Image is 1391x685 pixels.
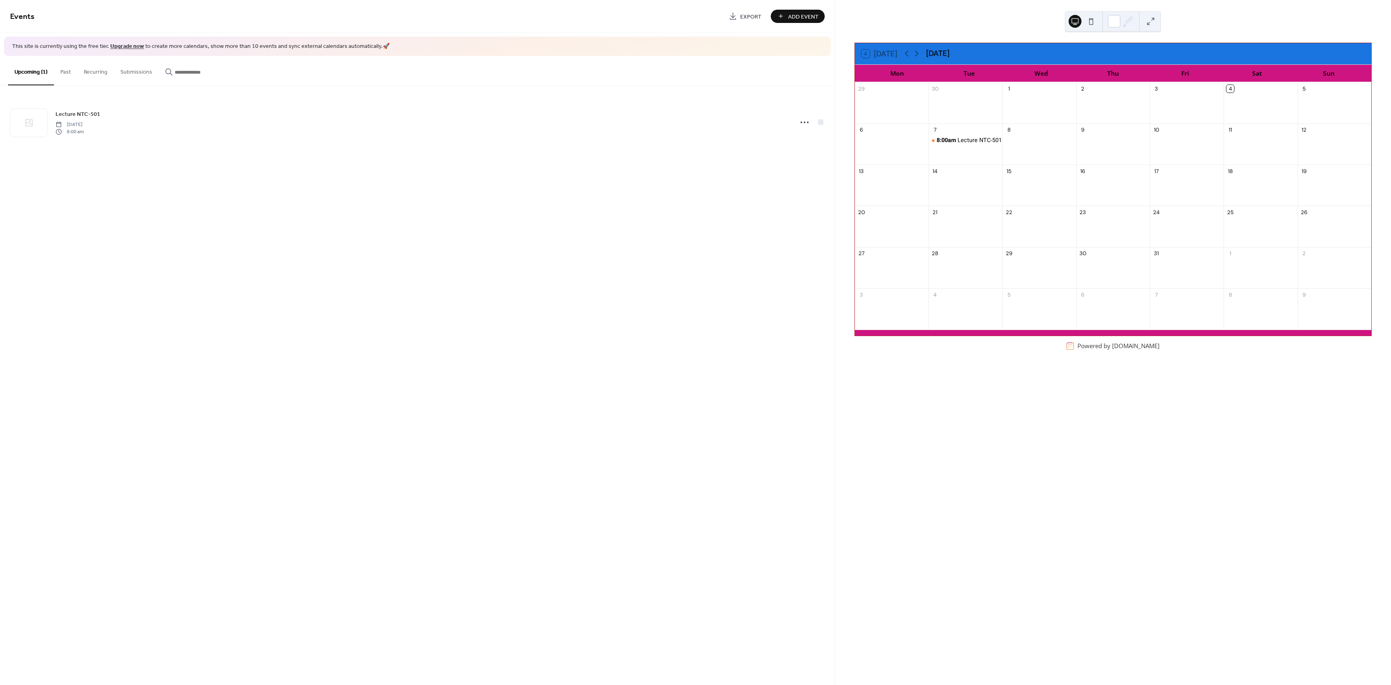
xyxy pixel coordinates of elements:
div: 10 [1153,126,1160,134]
a: Upgrade now [110,41,144,52]
div: 16 [1079,167,1086,175]
div: Fri [1149,65,1221,82]
div: 1 [1226,250,1234,257]
button: Upcoming (1) [8,56,54,85]
div: [DATE] [926,48,949,60]
div: 6 [1079,291,1086,298]
div: 1 [1005,85,1012,92]
div: 30 [1079,250,1086,257]
div: Sun [1293,65,1365,82]
div: 12 [1300,126,1308,134]
div: 28 [931,250,939,257]
div: 31 [1153,250,1160,257]
div: 5 [1005,291,1012,298]
div: 17 [1153,167,1160,175]
div: 18 [1226,167,1234,175]
div: 8 [1005,126,1012,134]
span: Events [10,9,35,25]
div: 19 [1300,167,1308,175]
div: 9 [1300,291,1308,298]
div: 8 [1226,291,1234,298]
button: Submissions [114,56,159,85]
div: 7 [931,126,939,134]
div: 25 [1226,209,1234,216]
div: 13 [858,167,865,175]
span: [DATE] [56,121,84,128]
div: 21 [931,209,939,216]
div: 7 [1153,291,1160,298]
span: Lecture NTC-501 [56,110,100,118]
button: Recurring [77,56,114,85]
div: 4 [931,291,939,298]
div: Sat [1221,65,1293,82]
div: Mon [861,65,933,82]
span: 8:00am [937,136,958,144]
div: 11 [1226,126,1234,134]
div: 30 [931,85,939,92]
div: Lecture NTC-501 [958,136,1002,144]
div: 6 [858,126,865,134]
div: 23 [1079,209,1086,216]
div: 22 [1005,209,1012,216]
div: 29 [1005,250,1012,257]
a: Export [723,10,768,23]
div: Tue [933,65,1005,82]
div: 3 [858,291,865,298]
div: 9 [1079,126,1086,134]
button: Add Event [771,10,825,23]
span: This site is currently using the free tier. to create more calendars, show more than 10 events an... [12,43,390,51]
div: 27 [858,250,865,257]
div: 2 [1300,250,1308,257]
div: Thu [1077,65,1149,82]
span: Add Event [788,12,819,21]
div: 14 [931,167,939,175]
div: 24 [1153,209,1160,216]
div: Wed [1005,65,1077,82]
a: [DOMAIN_NAME] [1112,342,1160,350]
span: 8:00 am [56,128,84,136]
div: 26 [1300,209,1308,216]
div: 29 [858,85,865,92]
div: 15 [1005,167,1012,175]
div: 4 [1226,85,1234,92]
div: Lecture NTC-501 [929,136,1002,144]
div: 5 [1300,85,1308,92]
div: 2 [1079,85,1086,92]
div: 20 [858,209,865,216]
a: Lecture NTC-501 [56,109,100,119]
div: 3 [1153,85,1160,92]
button: Past [54,56,77,85]
span: Export [740,12,762,21]
div: Powered by [1077,342,1160,350]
